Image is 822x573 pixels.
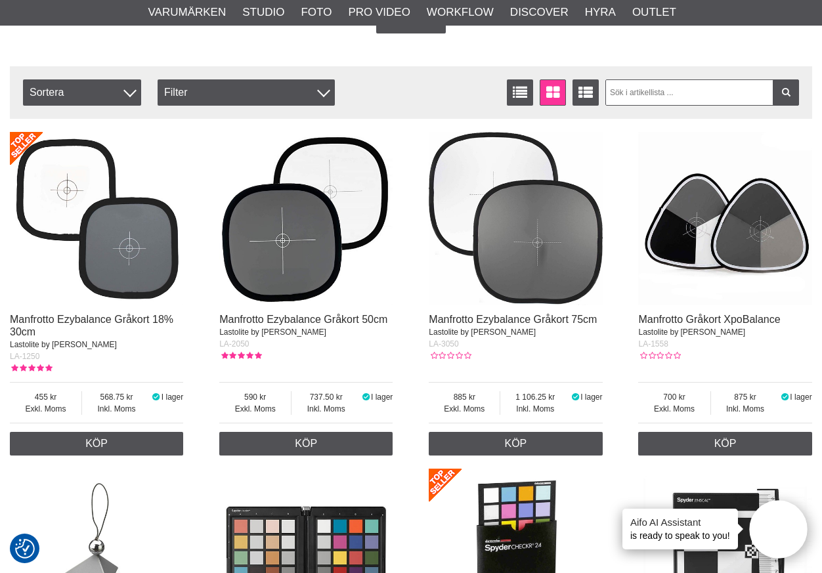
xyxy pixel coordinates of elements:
a: Manfrotto Ezybalance Gråkort 18% 30cm [10,314,173,337]
span: LA-1558 [638,339,668,349]
span: LA-2050 [219,339,249,349]
span: Exkl. Moms [638,403,710,415]
div: Filter [158,79,335,106]
div: Kundbetyg: 0 [429,350,471,362]
img: Revisit consent button [15,539,35,559]
a: Studio [242,4,284,21]
span: Lastolite by [PERSON_NAME] [219,328,326,337]
span: Inkl. Moms [711,403,780,415]
button: Samtyckesinställningar [15,537,35,561]
span: I lager [790,393,811,402]
h4: Aifo AI Assistant [630,515,730,529]
i: I lager [151,393,162,402]
input: Sök i artikellista ... [605,79,800,106]
div: Kundbetyg: 5.00 [219,350,261,362]
span: I lager [580,393,602,402]
a: Workflow [427,4,494,21]
span: 700 [638,391,710,403]
span: LA-1250 [10,352,39,361]
a: Fönstervisning [540,79,566,106]
a: Köp [10,432,183,456]
div: is ready to speak to you! [622,509,738,549]
a: Utökad listvisning [573,79,599,106]
img: Manfrotto Ezybalance Gråkort 75cm [429,132,602,305]
i: I lager [570,393,580,402]
span: Inkl. Moms [500,403,570,415]
span: Exkl. Moms [429,403,500,415]
span: Exkl. Moms [10,403,81,415]
img: Manfrotto Ezybalance Gråkort 18% 30cm [10,132,183,305]
div: Kundbetyg: 0 [638,350,680,362]
span: 737.50 [292,391,360,403]
img: Manfrotto Ezybalance Gråkort 50cm [219,132,393,305]
a: Foto [301,4,332,21]
a: Manfrotto Ezybalance Gråkort 75cm [429,314,597,325]
span: Inkl. Moms [292,403,360,415]
a: Köp [429,432,602,456]
i: I lager [780,393,790,402]
span: 875 [711,391,780,403]
span: I lager [162,393,183,402]
a: Discover [510,4,569,21]
i: I lager [360,393,371,402]
a: Listvisning [507,79,533,106]
span: Lastolite by [PERSON_NAME] [429,328,536,337]
span: Exkl. Moms [219,403,291,415]
a: Hyra [585,4,616,21]
span: 1 106.25 [500,391,570,403]
a: Köp [638,432,811,456]
img: Manfrotto Gråkort XpoBalance [638,132,811,305]
span: Sortera [23,79,141,106]
a: Köp [219,432,393,456]
span: 568.75 [82,391,151,403]
span: LA-3050 [429,339,458,349]
span: Inkl. Moms [82,403,151,415]
span: 590 [219,391,291,403]
span: 885 [429,391,500,403]
span: Lastolite by [PERSON_NAME] [10,340,117,349]
span: Lastolite by [PERSON_NAME] [638,328,745,337]
a: Varumärken [148,4,227,21]
a: Manfrotto Ezybalance Gråkort 50cm [219,314,387,325]
a: Filtrera [773,79,799,106]
a: Outlet [632,4,676,21]
div: Kundbetyg: 5.00 [10,362,52,374]
a: Pro Video [348,4,410,21]
a: Manfrotto Gråkort XpoBalance [638,314,780,325]
span: I lager [371,393,393,402]
span: 455 [10,391,81,403]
